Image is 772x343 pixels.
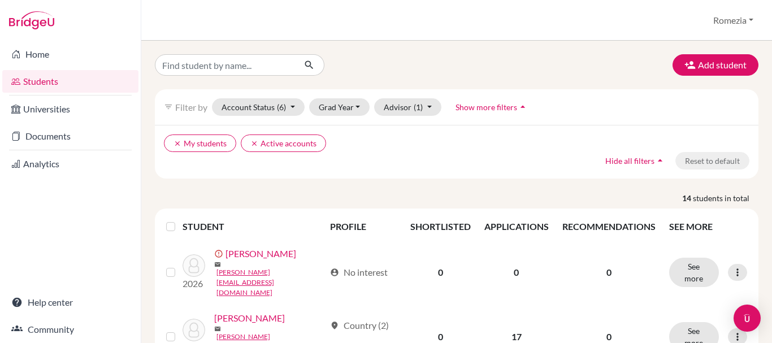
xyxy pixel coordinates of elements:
button: Hide all filtersarrow_drop_up [596,152,675,170]
span: Filter by [175,102,207,112]
a: Documents [2,125,138,147]
i: clear [174,140,181,147]
a: Universities [2,98,138,120]
span: account_circle [330,268,339,277]
a: [PERSON_NAME][EMAIL_ADDRESS][DOMAIN_NAME] [216,267,326,298]
span: Hide all filters [605,156,654,166]
span: mail [214,325,221,332]
span: mail [214,261,221,268]
p: 2026 [183,277,205,290]
a: Help center [2,291,138,314]
th: APPLICATIONS [478,213,556,240]
div: Open Intercom Messenger [734,305,761,332]
th: SHORTLISTED [404,213,478,240]
a: Students [2,70,138,93]
a: Community [2,318,138,341]
p: 0 [562,266,656,279]
button: Grad Year [309,98,370,116]
span: students in total [693,192,758,204]
button: Advisor(1) [374,98,441,116]
img: Attwood, Alicia [183,254,205,277]
button: Reset to default [675,152,749,170]
a: [PERSON_NAME] [214,311,285,325]
div: Country (2) [330,319,389,332]
i: clear [250,140,258,147]
a: Home [2,43,138,66]
strong: 14 [682,192,693,204]
button: Account Status(6) [212,98,305,116]
td: 0 [478,240,556,305]
i: arrow_drop_up [517,101,528,112]
input: Find student by name... [155,54,295,76]
th: SEE MORE [662,213,754,240]
span: Show more filters [456,102,517,112]
span: (1) [414,102,423,112]
div: No interest [330,266,388,279]
button: See more [669,258,719,287]
span: (6) [277,102,286,112]
button: Show more filtersarrow_drop_up [446,98,538,116]
a: Analytics [2,153,138,175]
span: location_on [330,321,339,330]
button: Romezia [708,10,758,31]
a: [PERSON_NAME] [225,247,296,260]
img: Bridge-U [9,11,54,29]
td: 0 [404,240,478,305]
th: STUDENT [183,213,324,240]
button: Add student [673,54,758,76]
i: arrow_drop_up [654,155,666,166]
img: Chawla, Irene [183,319,205,341]
i: filter_list [164,102,173,111]
th: PROFILE [323,213,403,240]
button: clearActive accounts [241,134,326,152]
button: clearMy students [164,134,236,152]
span: error_outline [214,249,225,258]
th: RECOMMENDATIONS [556,213,662,240]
